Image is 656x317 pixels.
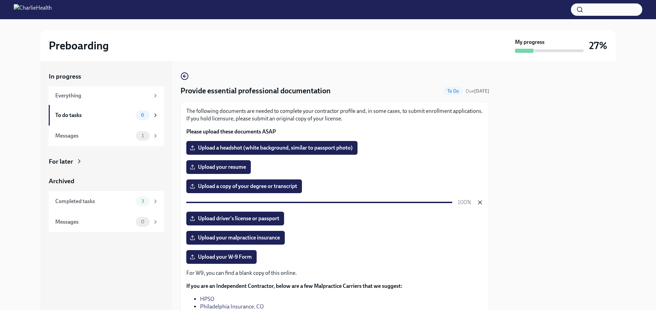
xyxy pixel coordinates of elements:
[191,234,280,241] span: Upload your malpractice insurance
[55,218,133,226] div: Messages
[55,198,133,205] div: Completed tasks
[55,92,150,99] div: Everything
[191,164,246,171] span: Upload your resume
[137,113,148,118] span: 6
[458,199,471,206] p: 100%
[515,38,544,46] strong: My progress
[186,107,483,122] p: The following documents are needed to complete your contractor profile and, in some cases, to sub...
[474,88,489,94] strong: [DATE]
[49,177,164,186] a: Archived
[466,88,489,94] span: Due
[49,39,109,52] h2: Preboarding
[589,39,607,52] h3: 27%
[137,199,148,204] span: 3
[14,4,52,15] img: CharlieHealth
[49,72,164,81] a: In progress
[186,283,402,289] strong: If you are an Independent Contractor, below are a few Malpractice Carriers that we suggest:
[443,89,463,94] span: To Do
[49,157,73,166] div: For later
[200,296,214,302] a: HPSO
[191,215,279,222] span: Upload driver's license or passport
[186,212,284,225] label: Upload driver's license or passport
[186,269,483,277] p: For W9, you can find a blank copy of this online.
[191,144,353,151] span: Upload a headshot (white background, similar to passport photo)
[186,250,257,264] label: Upload your W-9 Form
[49,191,164,212] a: Completed tasks3
[49,105,164,126] a: To do tasks6
[191,183,297,190] span: Upload a copy of your degree or transcript
[466,88,489,94] span: September 30th, 2025 09:00
[55,111,133,119] div: To do tasks
[191,254,252,260] span: Upload your W-9 Form
[186,160,251,174] label: Upload your resume
[137,219,149,224] span: 0
[49,86,164,105] a: Everything
[49,126,164,146] a: Messages1
[186,141,358,155] label: Upload a headshot (white background, similar to passport photo)
[186,179,302,193] label: Upload a copy of your degree or transcript
[200,303,264,310] a: Philadelphia Insurance. CO
[186,128,276,135] strong: Please upload these documents ASAP
[138,133,148,138] span: 1
[49,212,164,232] a: Messages0
[49,157,164,166] a: For later
[55,132,133,140] div: Messages
[180,86,331,96] h4: Provide essential professional documentation
[186,231,285,245] label: Upload your malpractice insurance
